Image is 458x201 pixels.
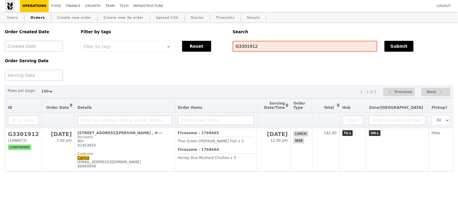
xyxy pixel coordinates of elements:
img: Grain logo [7,2,13,10]
a: Create new 3p order [101,12,146,23]
h5: Search [233,30,453,34]
span: Next [427,88,436,96]
input: Serving Date [5,70,63,81]
span: 1:00 pm [57,138,72,143]
span: web [293,138,304,144]
a: Orders [28,12,47,23]
span: 142.40 [324,131,337,135]
span: false [432,131,440,135]
div: 1 - 1 of 1 [360,90,377,94]
a: Upload CSV [154,12,181,23]
span: ON-L [369,130,380,136]
h5: Filter by tags [81,30,225,34]
span: Order Items [178,105,202,110]
div: [EMAIL_ADDRESS][DOMAIN_NAME] [77,160,172,164]
button: Next [421,88,450,96]
div: 86669508 [77,164,172,168]
button: Submit [384,41,414,52]
h2: G3301912 [8,131,39,137]
label: Rows per page: [8,88,36,94]
a: Shouts [245,12,263,23]
a: Carina [77,156,89,160]
h2: [DATE] [260,131,288,137]
input: Filter Hub [342,115,363,125]
a: Stocks [188,12,206,23]
div: Recipient: [77,135,172,139]
span: lunch [293,131,308,137]
span: Order Type [293,101,305,110]
span: ID [8,105,12,110]
span: Zone/[GEOGRAPHIC_DATA] [369,105,423,110]
input: ID or Salesperson name [8,115,39,125]
input: Filter Order Items [178,115,254,125]
input: Filter Zone/Pickup Point [369,115,426,125]
h5: Order Created Date [5,30,74,34]
span: Filter by tags [83,44,111,49]
span: TS-L [342,130,353,136]
span: Hub [342,105,351,110]
a: Users [5,12,21,23]
div: Customer: [77,152,172,156]
span: confirmed [8,144,31,150]
a: Timeslots [214,12,237,23]
b: Fivesome - 1768464 [178,148,219,152]
span: Thai Green [PERSON_NAME] Fish x 5 [178,139,244,143]
div: (1498672) [8,138,39,143]
input: Filter by Address, Name, Email, Mobile [77,115,172,125]
h5: Order Serving Date [5,59,74,63]
b: Fivesome - 1768465 [178,131,219,135]
h2: [DATE] [44,131,72,137]
button: Previous [383,88,415,96]
div: Min [77,139,172,143]
button: Reset [182,41,211,52]
input: Search any field [233,41,377,52]
span: Details [77,105,92,110]
div: 91453933 [77,143,172,148]
input: Created Date [5,41,63,52]
span: Previous [395,88,413,96]
span: Honey Duo Mustard Chicken x 5 [178,156,236,160]
a: Create new order [55,12,94,23]
span: Pickup? [432,105,447,110]
span: 12:30 pm [270,138,288,143]
div: [STREET_ADDRESS][PERSON_NAME] , #--- [77,131,172,135]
